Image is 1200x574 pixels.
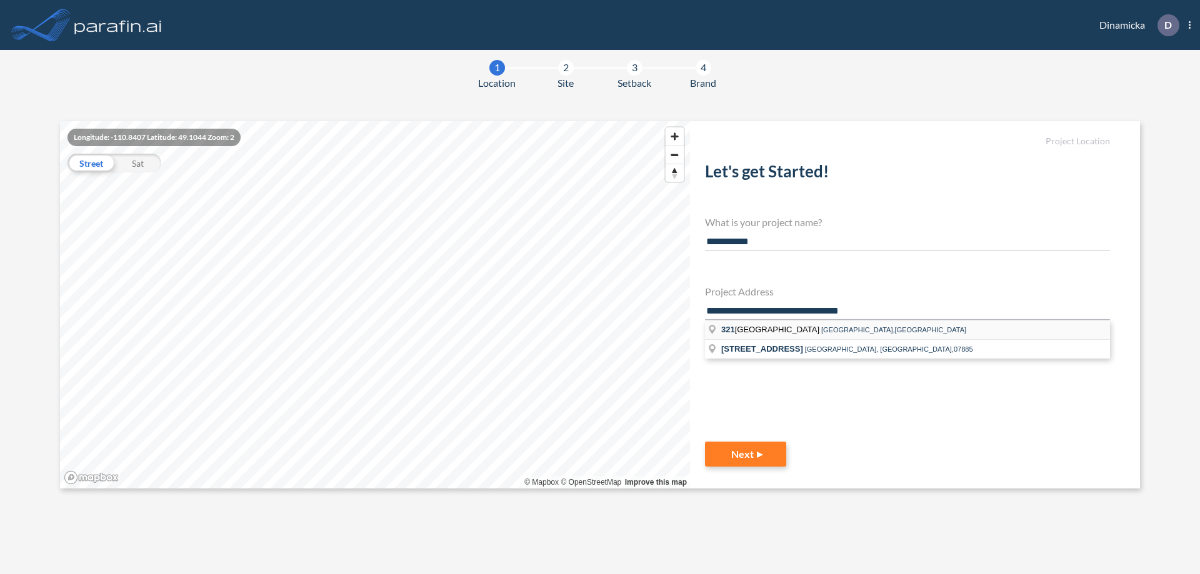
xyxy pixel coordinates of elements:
button: Zoom in [666,127,684,146]
div: Longitude: -110.8407 Latitude: 49.1044 Zoom: 2 [67,129,241,146]
h4: What is your project name? [705,216,1110,228]
div: Sat [114,154,161,172]
span: Site [557,76,574,91]
a: Mapbox homepage [64,470,119,485]
span: Setback [617,76,651,91]
span: [GEOGRAPHIC_DATA],[GEOGRAPHIC_DATA] [821,326,966,334]
div: 3 [627,60,642,76]
div: Street [67,154,114,172]
canvas: Map [60,121,690,488]
div: 4 [696,60,711,76]
h5: Project Location [705,136,1110,147]
p: D [1164,19,1172,31]
span: [GEOGRAPHIC_DATA], [GEOGRAPHIC_DATA],07885 [805,345,973,353]
button: Next [705,442,786,467]
div: Dinamicka [1081,14,1191,36]
div: 2 [558,60,574,76]
img: logo [72,12,164,37]
h2: Let's get Started! [705,162,1110,186]
a: Improve this map [625,478,687,487]
span: Brand [690,76,716,91]
a: Mapbox [524,478,559,487]
span: 321 [721,325,735,334]
span: Location [478,76,516,91]
span: [GEOGRAPHIC_DATA] [721,325,821,334]
button: Zoom out [666,146,684,164]
div: 1 [489,60,505,76]
span: [STREET_ADDRESS] [721,344,803,354]
a: OpenStreetMap [561,478,621,487]
h4: Project Address [705,285,1110,297]
button: Reset bearing to north [666,164,684,182]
